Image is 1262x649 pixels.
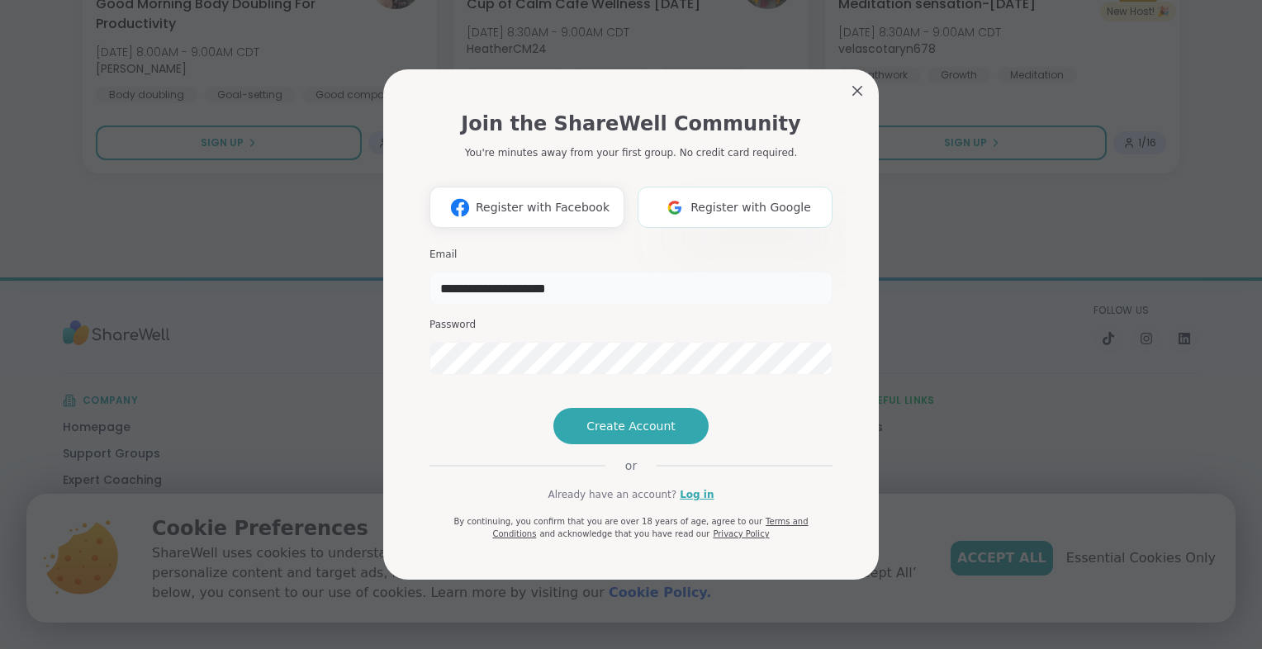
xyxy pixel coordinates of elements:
h1: Join the ShareWell Community [461,109,800,139]
span: Already have an account? [548,487,676,502]
img: ShareWell Logomark [659,192,690,223]
button: Create Account [553,408,709,444]
a: Privacy Policy [713,529,769,538]
a: Log in [680,487,714,502]
span: Create Account [586,418,676,434]
span: Register with Google [690,199,811,216]
button: Register with Facebook [429,187,624,228]
img: ShareWell Logomark [444,192,476,223]
p: You're minutes away from your first group. No credit card required. [465,145,797,160]
h3: Password [429,318,833,332]
span: By continuing, you confirm that you are over 18 years of age, agree to our [453,517,762,526]
span: or [605,457,657,474]
button: Register with Google [638,187,833,228]
a: Terms and Conditions [492,517,808,538]
span: Register with Facebook [476,199,610,216]
span: and acknowledge that you have read our [539,529,709,538]
h3: Email [429,248,833,262]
